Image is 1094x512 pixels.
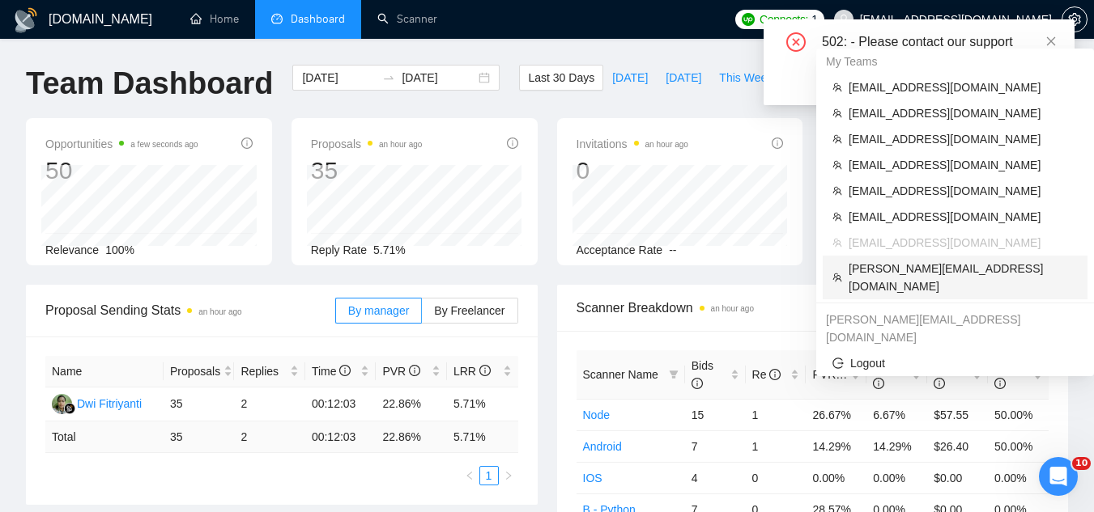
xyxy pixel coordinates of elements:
[849,156,1078,174] span: [EMAIL_ADDRESS][DOMAIN_NAME]
[402,69,475,87] input: End date
[832,83,842,92] span: team
[988,462,1049,493] td: 0.00%
[460,466,479,485] li: Previous Page
[811,11,818,28] span: 1
[832,238,842,248] span: team
[291,12,345,26] span: Dashboard
[480,467,498,484] a: 1
[746,399,807,430] td: 1
[434,304,504,317] span: By Freelancer
[866,430,927,462] td: 14.29%
[45,155,198,186] div: 50
[465,471,475,480] span: left
[849,234,1078,252] span: [EMAIL_ADDRESS][DOMAIN_NAME]
[13,7,39,33] img: logo
[312,365,351,378] span: Time
[806,399,866,430] td: 26.67%
[52,396,142,409] a: DFDwi Fitriyanti
[382,71,395,84] span: swap-right
[479,466,499,485] li: 1
[164,387,235,421] td: 35
[816,49,1094,74] div: My Teams
[52,394,72,414] img: DF
[45,134,198,154] span: Opportunities
[453,365,491,378] span: LRR
[241,362,287,380] span: Replies
[994,359,1024,390] span: Score
[45,300,335,320] span: Proposal Sending Stats
[934,359,958,390] span: CPR
[45,243,99,256] span: Relevance
[685,399,746,430] td: 15
[583,408,610,421] a: Node
[1045,36,1057,47] span: close
[786,32,806,52] span: close-circle
[832,134,842,144] span: team
[710,65,781,91] button: This Week
[822,32,1055,71] div: 502: - Please contact our support team.
[746,462,807,493] td: 0
[711,304,754,313] time: an hour ago
[1039,457,1078,496] iframe: Intercom live chat
[685,430,746,462] td: 7
[64,403,75,414] img: gigradar-bm.png
[685,462,746,493] td: 4
[507,138,518,149] span: info-circle
[666,69,701,87] span: [DATE]
[866,399,927,430] td: 6.67%
[190,12,239,26] a: homeHome
[311,243,367,256] span: Reply Rate
[382,71,395,84] span: to
[849,104,1078,122] span: [EMAIL_ADDRESS][DOMAIN_NAME]
[838,14,849,25] span: user
[447,387,518,421] td: 5.71%
[832,273,842,282] span: team
[742,13,755,26] img: upwork-logo.png
[849,260,1078,295] span: [PERSON_NAME][EMAIL_ADDRESS][DOMAIN_NAME]
[849,208,1078,226] span: [EMAIL_ADDRESS][DOMAIN_NAME]
[612,69,648,87] span: [DATE]
[460,466,479,485] button: left
[752,368,781,381] span: Re
[499,466,518,485] li: Next Page
[373,243,406,256] span: 5.71%
[305,421,377,453] td: 00:12:03
[409,365,420,376] span: info-circle
[1062,13,1088,26] a: setting
[577,243,663,256] span: Acceptance Rate
[934,378,945,389] span: info-circle
[806,462,866,493] td: 0.00%
[719,69,773,87] span: This Week
[988,399,1049,430] td: 50.00%
[988,430,1049,462] td: 50.00%
[130,140,198,149] time: a few seconds ago
[832,186,842,196] span: team
[832,108,842,118] span: team
[873,359,896,390] span: LRR
[234,421,305,453] td: 2
[769,369,781,380] span: info-circle
[198,307,241,316] time: an hour ago
[379,140,422,149] time: an hour ago
[170,362,220,380] span: Proposals
[105,243,134,256] span: 100%
[271,13,283,24] span: dashboard
[583,440,622,453] a: Android
[302,69,376,87] input: Start date
[234,356,305,387] th: Replies
[376,421,447,453] td: 22.86 %
[45,356,164,387] th: Name
[645,140,688,149] time: an hour ago
[447,421,518,453] td: 5.71 %
[873,378,884,389] span: info-circle
[692,359,713,390] span: Bids
[164,421,235,453] td: 35
[832,160,842,170] span: team
[45,421,164,453] td: Total
[669,370,679,379] span: filter
[666,362,682,387] span: filter
[583,368,658,381] span: Scanner Name
[927,462,988,493] td: $0.00
[832,358,844,369] span: logout
[339,365,351,376] span: info-circle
